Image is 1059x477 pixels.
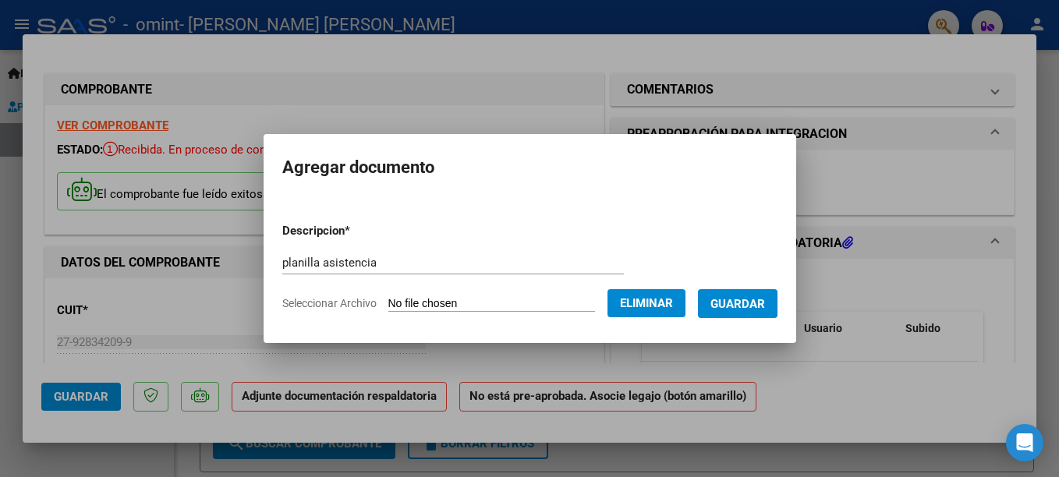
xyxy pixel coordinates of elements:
[1006,424,1043,461] div: Open Intercom Messenger
[710,297,765,311] span: Guardar
[698,289,777,318] button: Guardar
[282,153,777,182] h2: Agregar documento
[282,222,431,240] p: Descripcion
[620,296,673,310] span: Eliminar
[282,297,377,309] span: Seleccionar Archivo
[607,289,685,317] button: Eliminar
